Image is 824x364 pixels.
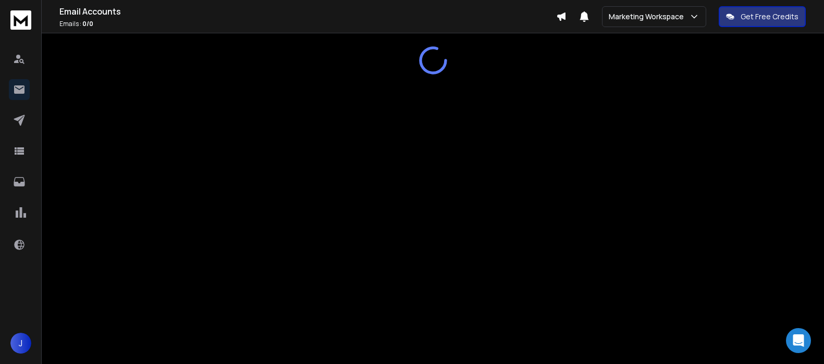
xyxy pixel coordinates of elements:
[741,11,798,22] p: Get Free Credits
[82,19,93,28] span: 0 / 0
[786,328,811,353] div: Open Intercom Messenger
[10,10,31,30] img: logo
[609,11,688,22] p: Marketing Workspace
[59,20,556,28] p: Emails :
[719,6,806,27] button: Get Free Credits
[10,333,31,354] button: J
[59,5,556,18] h1: Email Accounts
